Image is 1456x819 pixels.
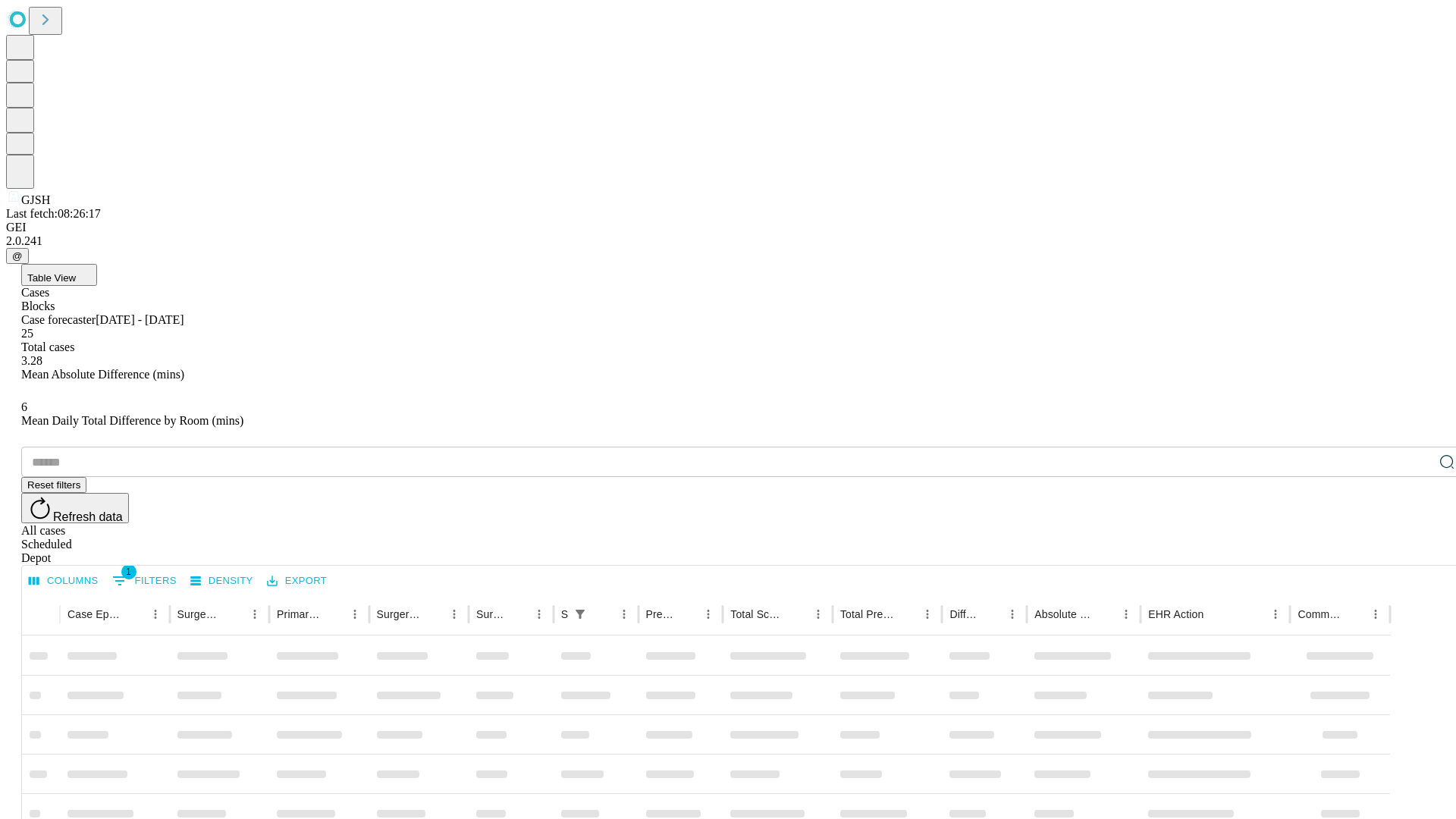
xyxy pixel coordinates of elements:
div: Comments [1298,608,1341,620]
span: Last fetch: 08:26:17 [6,207,101,220]
button: Menu [1365,604,1386,625]
span: 3.28 [21,354,42,367]
button: Menu [344,604,366,625]
span: [DATE] - [DATE] [96,313,184,326]
div: Surgery Name [377,608,421,620]
div: Total Predicted Duration [840,608,895,620]
button: Menu [1002,604,1023,625]
div: Predicted In Room Duration [646,608,676,620]
button: Sort [786,604,808,625]
button: Sort [422,604,444,625]
button: Sort [896,604,917,625]
button: @ [6,248,29,264]
button: Menu [917,604,938,625]
button: Menu [244,604,265,625]
button: Table View [21,264,97,286]
span: Total cases [21,340,74,353]
span: 1 [121,564,136,579]
button: Menu [529,604,550,625]
span: @ [12,250,23,262]
div: Absolute Difference [1034,608,1093,620]
button: Sort [323,604,344,625]
span: Case forecaster [21,313,96,326]
div: Surgeon Name [177,608,221,620]
button: Refresh data [21,493,129,523]
button: Sort [223,604,244,625]
button: Sort [981,604,1002,625]
span: Mean Absolute Difference (mins) [21,368,184,381]
span: Mean Daily Total Difference by Room (mins) [21,414,243,427]
button: Sort [592,604,613,625]
div: Surgery Date [476,608,506,620]
span: 25 [21,327,33,340]
div: 2.0.241 [6,234,1450,248]
button: Sort [507,604,529,625]
button: Menu [613,604,635,625]
span: Refresh data [53,510,123,523]
button: Menu [444,604,465,625]
span: Reset filters [27,479,80,491]
div: 1 active filter [570,604,591,625]
button: Reset filters [21,477,86,493]
button: Sort [1205,604,1226,625]
button: Show filters [108,569,180,593]
div: GEI [6,221,1450,234]
div: Primary Service [277,608,321,620]
div: Difference [949,608,979,620]
button: Sort [1094,604,1116,625]
span: Table View [27,272,76,284]
button: Export [263,570,331,593]
span: 6 [21,400,27,413]
button: Menu [145,604,166,625]
button: Menu [698,604,719,625]
span: GJSH [21,193,50,206]
div: Case Epic Id [67,608,122,620]
button: Sort [1344,604,1365,625]
div: Total Scheduled Duration [730,608,785,620]
button: Select columns [25,570,102,593]
button: Sort [124,604,145,625]
div: EHR Action [1148,608,1203,620]
button: Menu [808,604,829,625]
button: Menu [1265,604,1286,625]
button: Menu [1116,604,1137,625]
button: Show filters [570,604,591,625]
div: Scheduled In Room Duration [561,608,568,620]
button: Density [187,570,257,593]
button: Sort [676,604,698,625]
